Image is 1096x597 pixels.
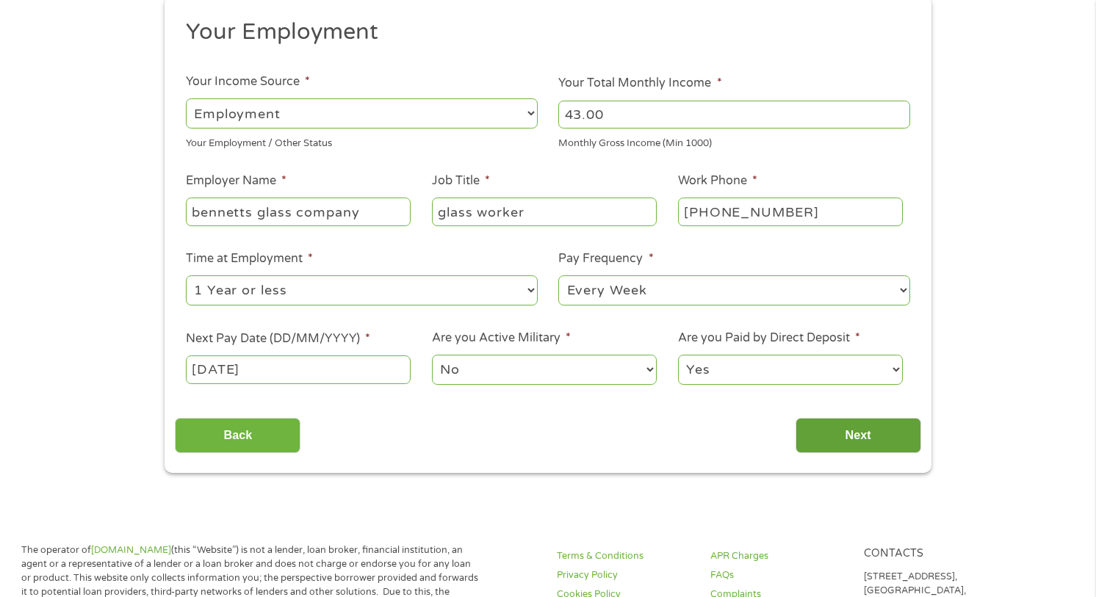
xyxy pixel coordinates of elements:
[558,251,653,267] label: Pay Frequency
[91,544,171,556] a: [DOMAIN_NAME]
[558,131,910,151] div: Monthly Gross Income (Min 1000)
[186,331,370,347] label: Next Pay Date (DD/MM/YYYY)
[186,251,313,267] label: Time at Employment
[678,330,860,346] label: Are you Paid by Direct Deposit
[678,198,903,225] input: (231) 754-4010
[186,74,310,90] label: Your Income Source
[186,18,900,47] h2: Your Employment
[557,549,693,563] a: Terms & Conditions
[432,330,571,346] label: Are you Active Military
[432,173,490,189] label: Job Title
[796,418,921,454] input: Next
[558,101,910,129] input: 1800
[432,198,657,225] input: Cashier
[557,568,693,582] a: Privacy Policy
[175,418,300,454] input: Back
[186,355,411,383] input: Use the arrow keys to pick a date
[710,568,846,582] a: FAQs
[186,198,411,225] input: Walmart
[186,173,286,189] label: Employer Name
[864,547,1000,561] h4: Contacts
[558,76,721,91] label: Your Total Monthly Income
[678,173,757,189] label: Work Phone
[710,549,846,563] a: APR Charges
[186,131,538,151] div: Your Employment / Other Status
